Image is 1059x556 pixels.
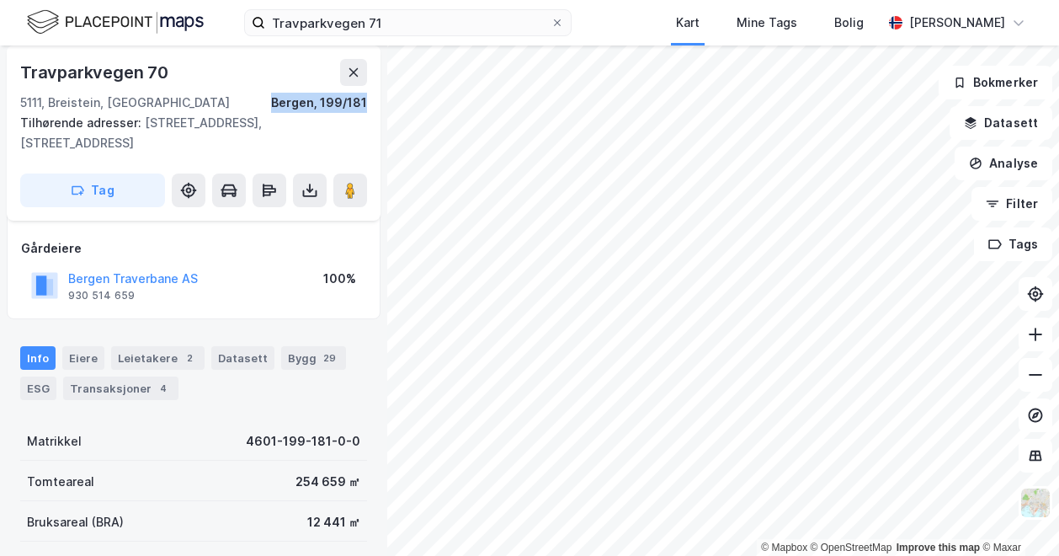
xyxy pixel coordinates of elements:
[68,289,135,302] div: 930 514 659
[975,475,1059,556] div: Kontrollprogram for chat
[737,13,797,33] div: Mine Tags
[27,512,124,532] div: Bruksareal (BRA)
[950,106,1052,140] button: Datasett
[20,93,230,113] div: 5111, Breistein, [GEOGRAPHIC_DATA]
[246,431,360,452] div: 4601-199-181-0-0
[939,66,1052,99] button: Bokmerker
[27,472,94,492] div: Tomteareal
[211,346,274,370] div: Datasett
[834,13,864,33] div: Bolig
[20,346,56,370] div: Info
[20,174,165,207] button: Tag
[974,227,1052,261] button: Tags
[271,93,367,113] div: Bergen, 199/181
[20,115,145,130] span: Tilhørende adresser:
[307,512,360,532] div: 12 441 ㎡
[155,380,172,397] div: 4
[971,187,1052,221] button: Filter
[20,113,354,153] div: [STREET_ADDRESS], [STREET_ADDRESS]
[21,238,366,259] div: Gårdeiere
[111,346,205,370] div: Leietakere
[909,13,1005,33] div: [PERSON_NAME]
[295,472,360,492] div: 254 659 ㎡
[811,542,892,553] a: OpenStreetMap
[27,431,82,452] div: Matrikkel
[20,59,172,86] div: Travparkvegen 70
[320,350,339,366] div: 29
[975,475,1059,556] iframe: Chat Widget
[281,346,346,370] div: Bygg
[323,269,356,289] div: 100%
[955,147,1052,180] button: Analyse
[20,377,56,400] div: ESG
[181,350,198,366] div: 2
[63,377,178,400] div: Transaksjoner
[761,542,807,553] a: Mapbox
[27,8,204,37] img: logo.f888ab2527a4732fd821a326f86c7f29.svg
[62,346,104,370] div: Eiere
[897,542,980,553] a: Improve this map
[265,10,551,35] input: Søk på adresse, matrikkel, gårdeiere, leietakere eller personer
[676,13,700,33] div: Kart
